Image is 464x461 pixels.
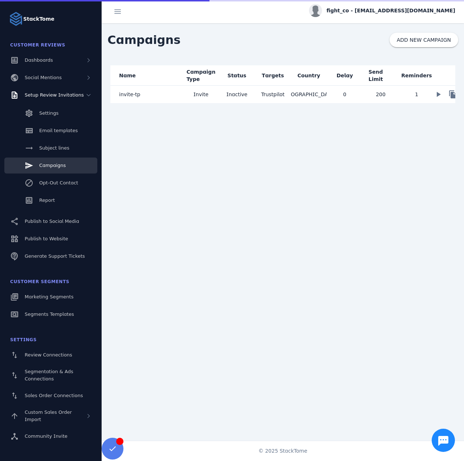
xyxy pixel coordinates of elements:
[390,33,458,47] button: ADD NEW CAMPAIGN
[9,12,23,26] img: Logo image
[25,311,74,317] span: Segments Templates
[25,352,72,358] span: Review Connections
[25,253,85,259] span: Generate Support Tickets
[10,42,65,48] span: Customer Reviews
[363,65,399,86] mat-header-cell: Send Limit
[4,289,97,305] a: Marketing Segments
[397,37,451,42] span: ADD NEW CAMPAIGN
[219,65,255,86] mat-header-cell: Status
[39,197,55,203] span: Report
[4,192,97,208] a: Report
[25,393,83,398] span: Sales Order Connections
[183,65,219,86] mat-header-cell: Campaign Type
[25,409,72,422] span: Custom Sales Order Import
[4,158,97,174] a: Campaigns
[259,447,308,455] span: © 2025 StackTome
[25,294,73,299] span: Marketing Segments
[399,86,435,103] mat-cell: 1
[39,128,78,133] span: Email templates
[4,364,97,386] a: Segmentation & Ads Connections
[261,91,285,97] span: Trustpilot
[291,86,327,103] mat-cell: [GEOGRAPHIC_DATA]
[23,15,54,23] strong: StackTome
[4,347,97,363] a: Review Connections
[255,65,291,86] mat-header-cell: Targets
[4,388,97,404] a: Sales Order Connections
[25,92,84,98] span: Setup Review Invitations
[4,428,97,444] a: Community Invite
[327,65,363,86] mat-header-cell: Delay
[110,65,183,86] mat-header-cell: Name
[39,163,66,168] span: Campaigns
[399,65,435,86] mat-header-cell: Reminders
[4,306,97,322] a: Segments Templates
[327,86,363,103] mat-cell: 0
[309,4,455,17] button: fight_co - [EMAIL_ADDRESS][DOMAIN_NAME]
[102,25,186,54] span: Campaigns
[4,140,97,156] a: Subject lines
[39,110,58,116] span: Settings
[10,337,37,342] span: Settings
[309,4,322,17] img: profile.jpg
[10,279,69,284] span: Customer Segments
[39,145,69,151] span: Subject lines
[326,7,455,15] span: fight_co - [EMAIL_ADDRESS][DOMAIN_NAME]
[291,65,327,86] mat-header-cell: Country
[4,123,97,139] a: Email templates
[4,248,97,264] a: Generate Support Tickets
[25,219,79,224] span: Publish to Social Media
[194,90,208,99] span: Invite
[25,433,68,439] span: Community Invite
[25,57,53,63] span: Dashboards
[25,75,62,80] span: Social Mentions
[4,175,97,191] a: Opt-Out Contact
[4,105,97,121] a: Settings
[119,90,140,99] span: invite-tp
[25,369,73,382] span: Segmentation & Ads Connections
[363,86,399,103] mat-cell: 200
[4,231,97,247] a: Publish to Website
[25,236,68,241] span: Publish to Website
[4,213,97,229] a: Publish to Social Media
[219,86,255,103] mat-cell: Inactive
[39,180,78,185] span: Opt-Out Contact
